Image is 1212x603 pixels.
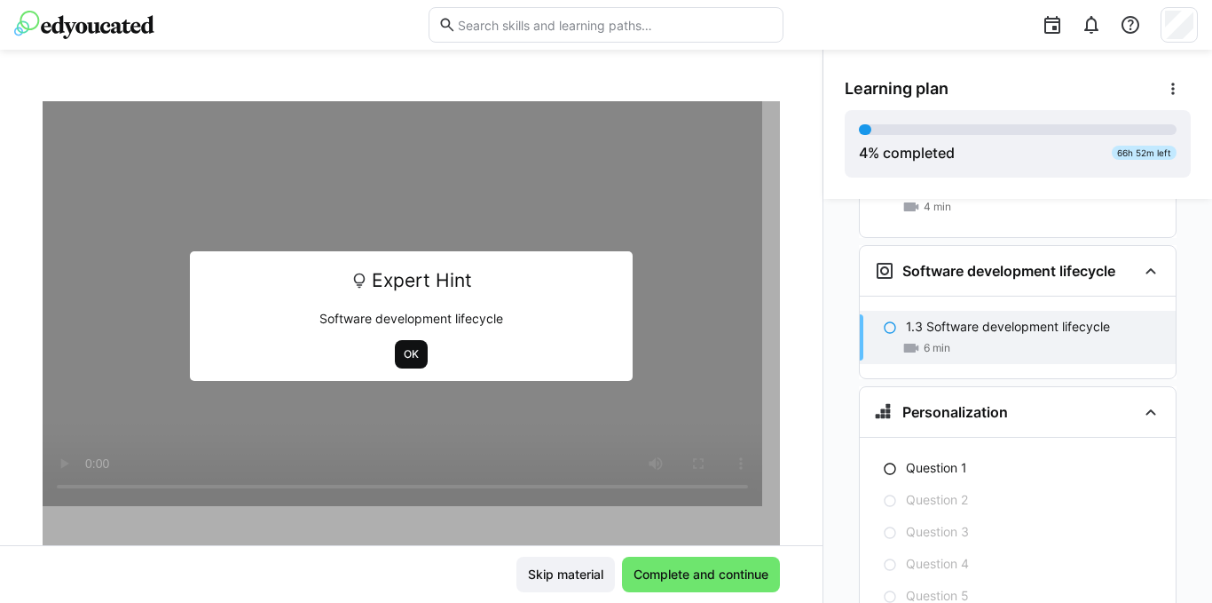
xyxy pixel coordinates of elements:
[859,142,955,163] div: % completed
[456,17,774,33] input: Search skills and learning paths…
[924,341,950,355] span: 6 min
[906,491,968,509] p: Question 2
[859,144,868,162] span: 4
[902,262,1115,280] h3: Software development lifecycle
[516,557,615,592] button: Skip material
[395,340,428,369] button: OK
[372,264,472,298] span: Expert Hint
[1112,146,1177,160] div: 66h 52m left
[402,347,421,361] span: OK
[906,459,967,477] p: Question 1
[906,523,969,541] p: Question 3
[924,200,951,214] span: 4 min
[202,310,620,328] p: Software development lifecycle
[525,566,606,583] span: Skip material
[902,403,1008,421] h3: Personalization
[631,566,771,583] span: Complete and continue
[622,557,780,592] button: Complete and continue
[906,555,969,573] p: Question 4
[906,318,1110,336] p: 1.3 Software development lifecycle
[845,79,948,99] span: Learning plan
